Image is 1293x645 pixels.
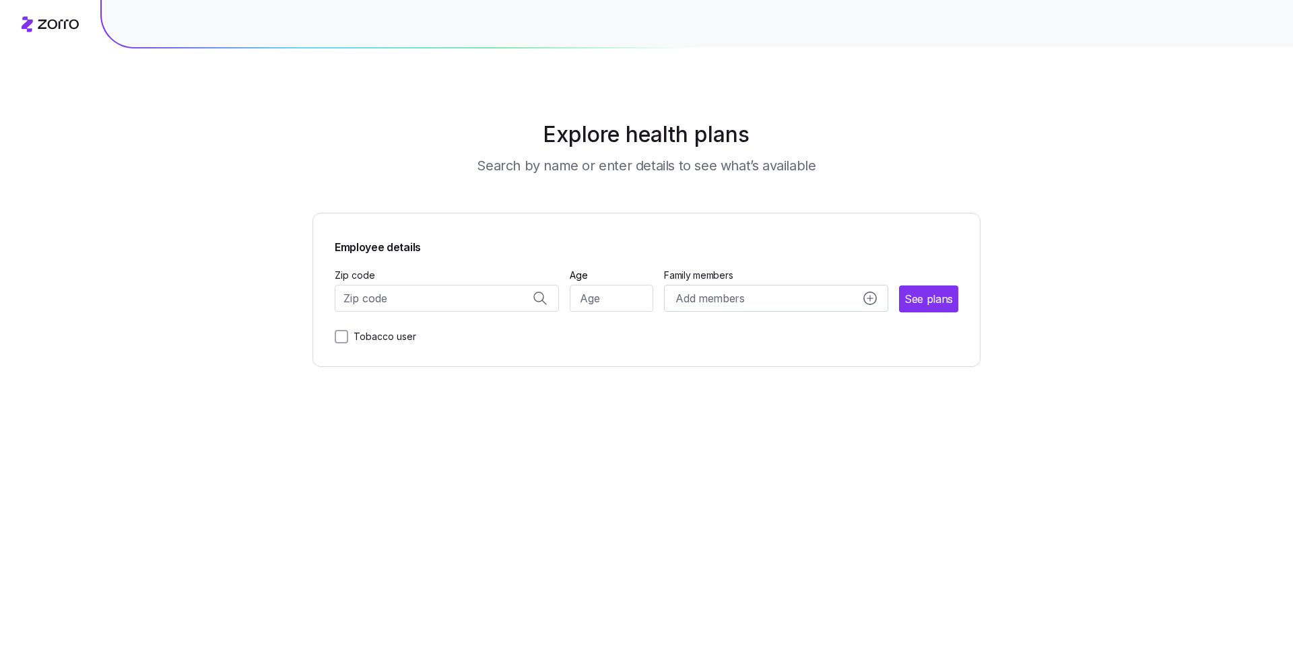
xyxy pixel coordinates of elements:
[863,292,877,305] svg: add icon
[570,285,654,312] input: Age
[335,235,958,256] span: Employee details
[477,156,816,175] h3: Search by name or enter details to see what’s available
[570,268,588,283] label: Age
[664,285,888,312] button: Add membersadd icon
[904,291,953,308] span: See plans
[664,269,888,282] span: Family members
[899,285,958,312] button: See plans
[675,290,744,307] span: Add members
[335,285,559,312] input: Zip code
[335,268,375,283] label: Zip code
[346,118,948,151] h1: Explore health plans
[348,329,416,345] label: Tobacco user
